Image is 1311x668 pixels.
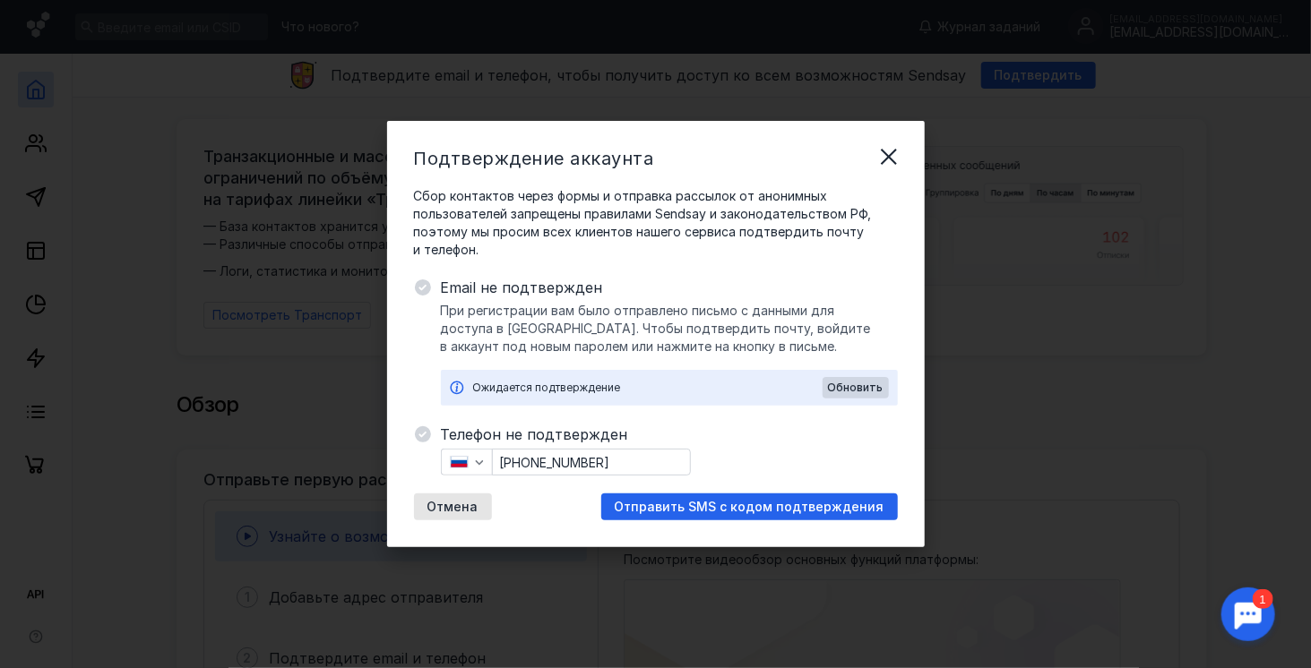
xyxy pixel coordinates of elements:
span: Отправить SMS с кодом подтверждения [615,500,884,515]
span: При регистрации вам было отправлено письмо с данными для доступа в [GEOGRAPHIC_DATA]. Чтобы подтв... [441,302,898,355]
span: Подтверждение аккаунта [414,148,654,169]
span: Обновить [828,381,884,394]
span: Сбор контактов через формы и отправка рассылок от анонимных пользователей запрещены правилами Sen... [414,187,898,259]
span: Отмена [427,500,479,515]
button: Отмена [414,493,492,520]
div: Ожидается подтверждение [473,379,823,397]
button: Отправить SMS с кодом подтверждения [601,493,898,520]
span: Телефон не подтвержден [441,424,898,445]
button: Обновить [823,377,889,398]
div: 1 [40,11,61,30]
span: Email не подтвержден [441,277,898,298]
